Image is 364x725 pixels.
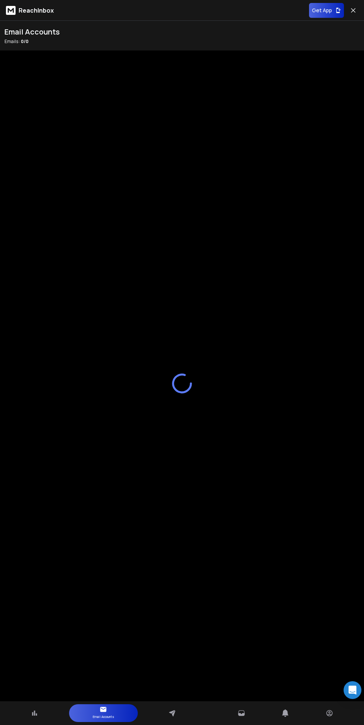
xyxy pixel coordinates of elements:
p: Email Accounts [93,713,114,721]
button: Get App [309,3,344,18]
span: 0 / 0 [21,38,29,45]
div: Open Intercom Messenger [344,681,361,699]
p: ReachInbox [19,6,54,15]
p: Emails : [4,39,60,45]
h1: Email Accounts [4,27,60,37]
